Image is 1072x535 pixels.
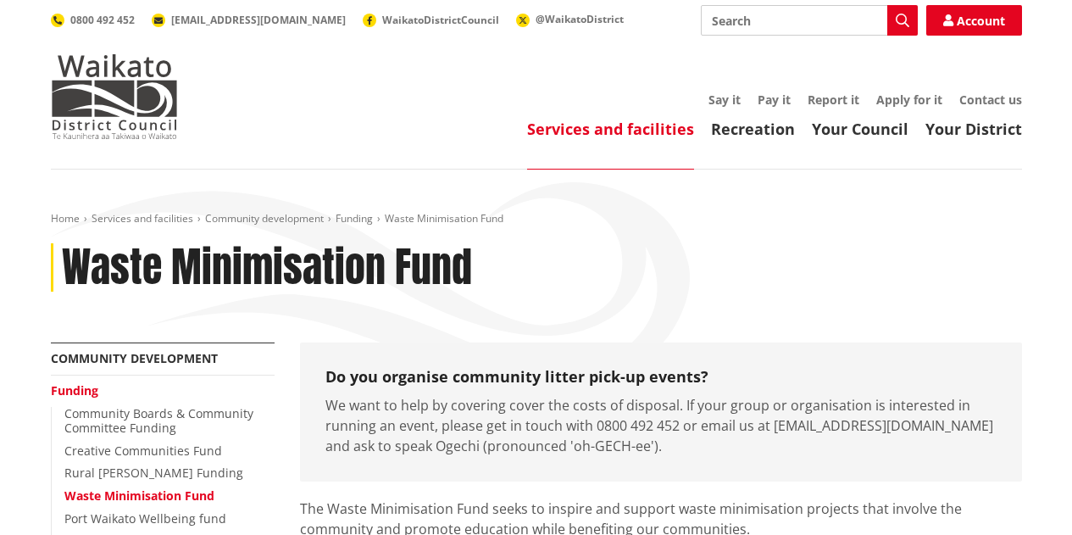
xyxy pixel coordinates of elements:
a: Services and facilities [527,119,694,139]
a: Community development [51,350,218,366]
a: 0800 492 452 [51,13,135,27]
span: WaikatoDistrictCouncil [382,13,499,27]
h1: Waste Minimisation Fund [62,243,472,293]
a: Creative Communities Fund [64,443,222,459]
span: @WaikatoDistrict [536,12,624,26]
a: Recreation [711,119,795,139]
a: Report it [808,92,859,108]
a: Say it [708,92,741,108]
a: WaikatoDistrictCouncil [363,13,499,27]
span: 0800 492 452 [70,13,135,27]
a: Account [926,5,1022,36]
a: Home [51,211,80,226]
a: Apply for it [876,92,942,108]
h3: Do you organise community litter pick-up events? [325,368,997,387]
a: Community development [205,211,324,226]
a: Your District [925,119,1022,139]
input: Search input [701,5,918,36]
a: Services and facilities [92,211,193,226]
a: Contact us [959,92,1022,108]
span: Waste Minimisation Fund [385,211,503,226]
a: @WaikatoDistrict [516,12,624,26]
span: [EMAIL_ADDRESS][DOMAIN_NAME] [171,13,346,27]
a: Funding [51,382,98,398]
a: Community Boards & Community Committee Funding [64,405,253,436]
a: Port Waikato Wellbeing fund [64,510,226,527]
a: Pay it [758,92,791,108]
a: Rural [PERSON_NAME] Funding [64,465,243,481]
nav: breadcrumb [51,212,1022,226]
a: Waste Minimisation Fund [64,488,214,504]
p: We want to help by covering cover the costs of disposal. If your group or organisation is interes... [325,395,997,456]
a: Your Council [812,119,908,139]
a: Funding [336,211,373,226]
a: [EMAIL_ADDRESS][DOMAIN_NAME] [152,13,346,27]
img: Waikato District Council - Te Kaunihera aa Takiwaa o Waikato [51,54,178,139]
